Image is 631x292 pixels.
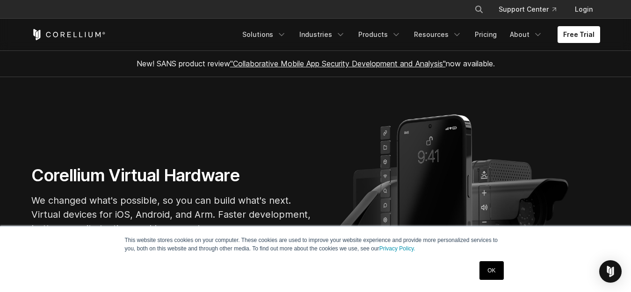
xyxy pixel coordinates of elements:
[463,1,600,18] div: Navigation Menu
[379,245,415,252] a: Privacy Policy.
[294,26,351,43] a: Industries
[408,26,467,43] a: Resources
[31,193,312,235] p: We changed what's possible, so you can build what's next. Virtual devices for iOS, Android, and A...
[353,26,406,43] a: Products
[137,59,495,68] span: New! SANS product review now available.
[469,26,502,43] a: Pricing
[567,1,600,18] a: Login
[237,26,292,43] a: Solutions
[599,260,622,283] div: Open Intercom Messenger
[237,26,600,43] div: Navigation Menu
[31,29,106,40] a: Corellium Home
[31,165,312,186] h1: Corellium Virtual Hardware
[558,26,600,43] a: Free Trial
[125,236,507,253] p: This website stores cookies on your computer. These cookies are used to improve your website expe...
[504,26,548,43] a: About
[230,59,446,68] a: "Collaborative Mobile App Security Development and Analysis"
[479,261,503,280] a: OK
[471,1,487,18] button: Search
[491,1,564,18] a: Support Center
